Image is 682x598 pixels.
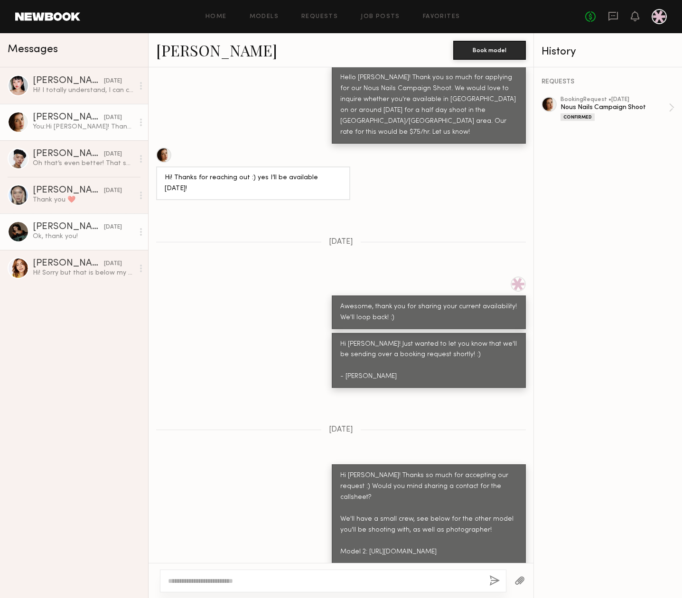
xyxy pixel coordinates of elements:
[33,186,104,195] div: [PERSON_NAME]
[340,73,517,138] div: Hello [PERSON_NAME]! Thank you so much for applying for our Nous Nails Campaign Shoot. We would l...
[329,426,353,434] span: [DATE]
[561,103,669,112] div: Nous Nails Campaign Shoot
[301,14,338,20] a: Requests
[33,113,104,122] div: [PERSON_NAME]
[453,41,526,60] button: Book model
[104,113,122,122] div: [DATE]
[453,46,526,54] a: Book model
[542,46,674,57] div: History
[104,77,122,86] div: [DATE]
[423,14,460,20] a: Favorites
[561,97,669,103] div: booking Request • [DATE]
[104,186,122,195] div: [DATE]
[33,122,134,131] div: You: Hi [PERSON_NAME]! Thanks so much for accepting our request :) Would you mind sharing a conta...
[561,113,595,121] div: Confirmed
[361,14,400,20] a: Job Posts
[340,302,517,323] div: Awesome, thank you for sharing your current availability! We'll loop back! :)
[542,79,674,85] div: REQUESTS
[33,76,104,86] div: [PERSON_NAME]
[340,339,517,383] div: Hi [PERSON_NAME]! Just wanted to let you know that we'll be sending over a booking request shortl...
[33,86,134,95] div: Hi! I totally understand, I can cover my flight for this project if you’re still open to having me !
[250,14,279,20] a: Models
[33,259,104,268] div: [PERSON_NAME]
[329,238,353,246] span: [DATE]
[561,97,674,121] a: bookingRequest •[DATE]Nous Nails Campaign ShootConfirmed
[104,150,122,159] div: [DATE]
[8,44,58,55] span: Messages
[104,259,122,268] div: [DATE]
[165,173,342,194] div: Hi! Thanks for reaching out :) yes I’ll be available [DATE]!
[340,470,517,590] div: Hi [PERSON_NAME]! Thanks so much for accepting our request :) Would you mind sharing a contact fo...
[33,159,134,168] div: Oh that’s even better! That sounds great! [EMAIL_ADDRESS][DOMAIN_NAME] 7605534916 Sizes: 32-24-33...
[33,149,104,159] div: [PERSON_NAME]
[33,268,134,277] div: Hi! Sorry but that is below my rate.
[33,222,104,232] div: [PERSON_NAME]
[104,223,122,232] div: [DATE]
[156,40,277,60] a: [PERSON_NAME]
[206,14,227,20] a: Home
[33,232,134,241] div: Ok, thank you!
[33,195,134,204] div: Thank you ❤️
